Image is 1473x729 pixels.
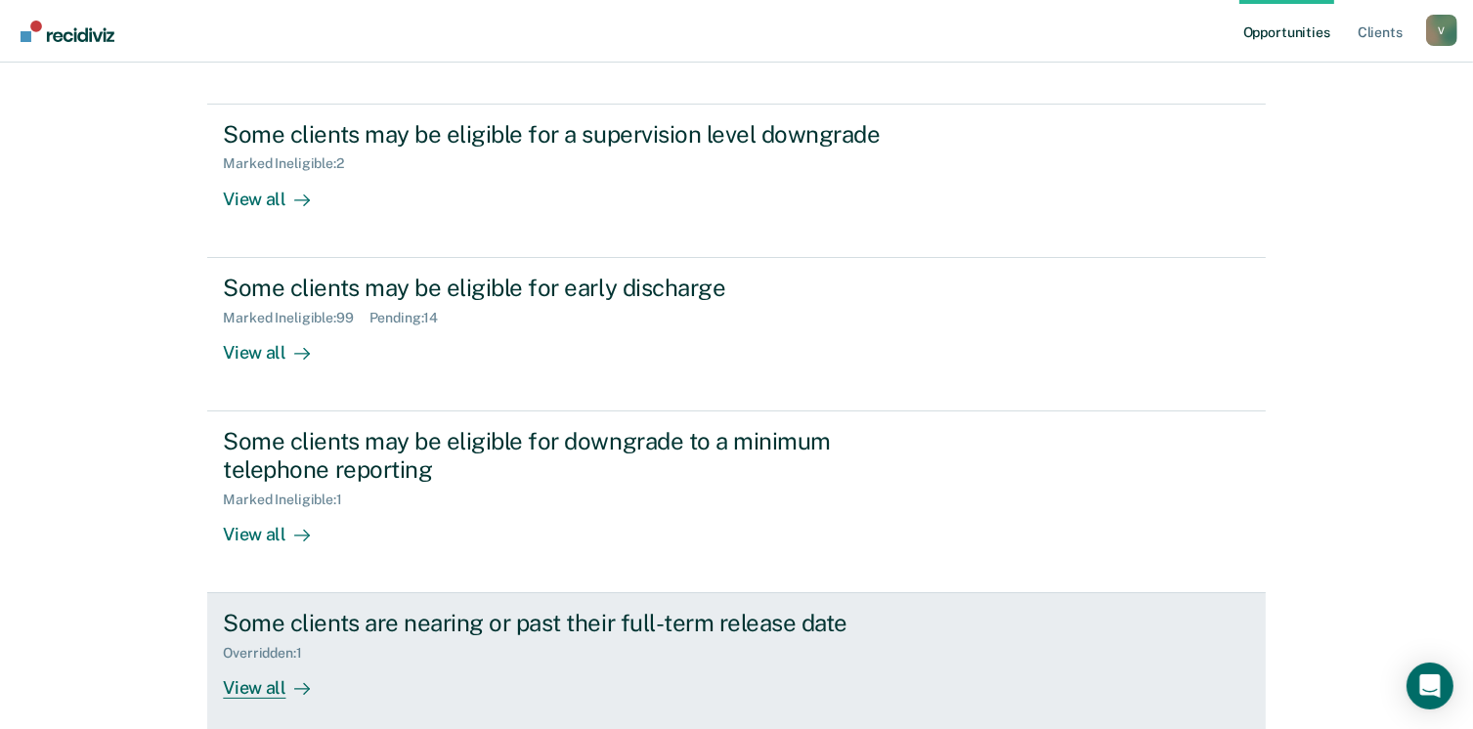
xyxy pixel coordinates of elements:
[223,172,332,210] div: View all
[369,310,455,326] div: Pending : 14
[223,427,909,484] div: Some clients may be eligible for downgrade to a minimum telephone reporting
[207,104,1265,258] a: Some clients may be eligible for a supervision level downgradeMarked Ineligible:2View all
[207,258,1265,411] a: Some clients may be eligible for early dischargeMarked Ineligible:99Pending:14View all
[223,325,332,364] div: View all
[223,662,332,700] div: View all
[1407,663,1453,709] div: Open Intercom Messenger
[223,645,317,662] div: Overridden : 1
[223,274,909,302] div: Some clients may be eligible for early discharge
[21,21,114,42] img: Recidiviz
[207,411,1265,593] a: Some clients may be eligible for downgrade to a minimum telephone reportingMarked Ineligible:1Vie...
[223,609,909,637] div: Some clients are nearing or past their full-term release date
[1426,15,1457,46] div: V
[223,492,357,508] div: Marked Ineligible : 1
[223,310,368,326] div: Marked Ineligible : 99
[1426,15,1457,46] button: Profile dropdown button
[223,507,332,545] div: View all
[223,120,909,149] div: Some clients may be eligible for a supervision level downgrade
[223,155,359,172] div: Marked Ineligible : 2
